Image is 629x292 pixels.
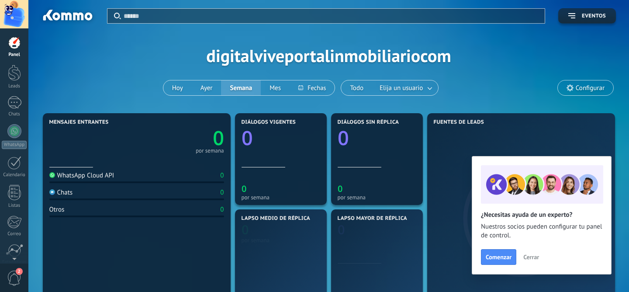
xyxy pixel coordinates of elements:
div: por semana [338,194,416,201]
text: 0 [338,183,342,195]
div: WhatsApp [2,141,27,149]
button: Eventos [558,8,616,24]
div: Chats [49,188,73,197]
div: Calendario [2,172,27,178]
span: Diálogos sin réplica [338,119,399,125]
h2: ¿Necesitas ayuda de un experto? [481,211,602,219]
span: Lapso medio de réplica [242,216,311,222]
text: 0 [242,183,246,195]
button: Comenzar [481,249,516,265]
div: Correo [2,231,27,237]
div: Panel [2,52,27,58]
button: Ayer [192,80,221,95]
text: 0 [338,125,349,151]
img: WhatsApp Cloud API [49,172,55,178]
div: WhatsApp Cloud API [49,171,114,180]
div: Leads [2,83,27,89]
text: 0 [338,221,345,238]
button: Semana [221,80,261,95]
span: Configurar [576,84,605,92]
div: 0 [220,188,224,197]
div: 0 [220,205,224,214]
button: Todo [341,80,372,95]
span: Fuentes de leads [434,119,484,125]
text: 0 [242,221,249,238]
button: Elija un usuario [372,80,438,95]
span: Eventos [582,13,606,19]
div: Chats [2,111,27,117]
img: Chats [49,189,55,195]
div: Listas [2,203,27,209]
span: Comenzar [486,254,511,260]
div: por semana [242,194,320,201]
span: Nuestros socios pueden configurar tu panel de control. [481,222,602,240]
div: Otros [49,205,65,214]
button: Mes [261,80,290,95]
a: 0 [137,125,224,151]
div: por semana [242,237,320,243]
span: Lapso mayor de réplica [338,216,407,222]
span: Mensajes entrantes [49,119,109,125]
text: 0 [242,125,253,151]
span: Elija un usuario [378,82,425,94]
span: Cerrar [523,254,539,260]
div: 0 [220,171,224,180]
button: Hoy [163,80,192,95]
button: Cerrar [519,250,543,264]
text: 0 [213,125,224,151]
div: por semana [196,149,224,153]
span: 2 [16,268,23,275]
span: Diálogos vigentes [242,119,296,125]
